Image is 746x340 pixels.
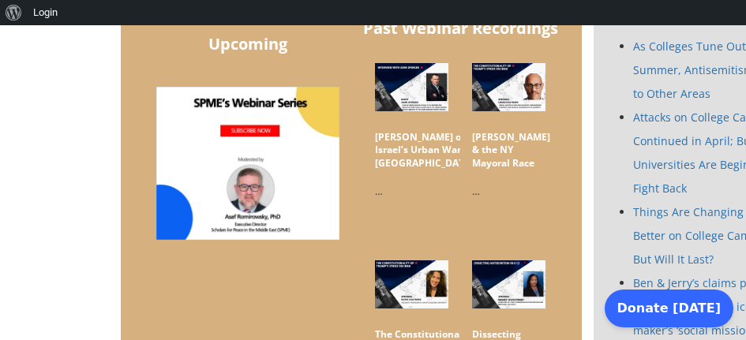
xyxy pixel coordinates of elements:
[363,17,558,39] span: Past Webinar Recordings
[208,33,287,54] span: Upcoming
[375,183,448,200] p: …
[472,183,545,200] p: …
[472,131,550,170] h5: [PERSON_NAME] & the NY Mayoral Race
[375,131,474,170] h5: [PERSON_NAME] on Israel’s Urban War in [GEOGRAPHIC_DATA]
